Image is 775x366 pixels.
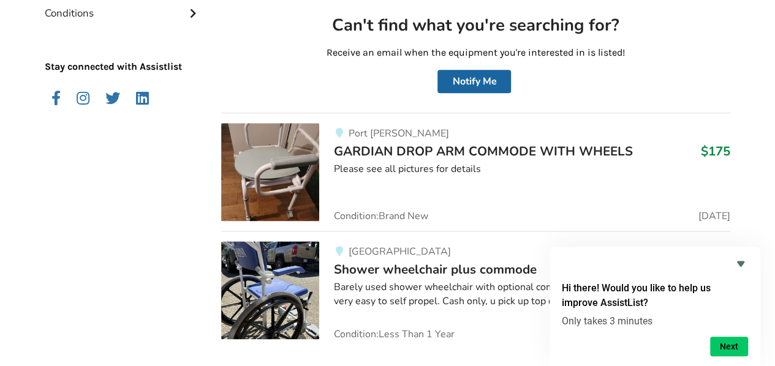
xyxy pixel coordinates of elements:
[562,281,748,310] h2: Hi there! Would you like to help us improve AssistList?
[45,26,202,74] p: Stay connected with Assistlist
[334,261,537,278] span: Shower wheelchair plus commode
[733,256,748,271] button: Hide survey
[348,127,448,140] span: Port [PERSON_NAME]
[334,329,455,339] span: Condition: Less Than 1 Year
[231,46,720,60] p: Receive an email when the equipment you're interested in is listed!
[334,162,730,176] div: Please see all pictures for details
[437,70,511,93] button: Notify Me
[221,241,319,339] img: bathroom safety-shower wheelchair plus commode
[698,211,730,221] span: [DATE]
[334,211,428,221] span: Condition: Brand New
[701,143,730,159] h3: $175
[221,113,730,231] a: bathroom safety-gardian drop arm commode with wheelsPort [PERSON_NAME]GARDIAN DROP ARM COMMODE WI...
[562,256,748,356] div: Hi there! Would you like to help us improve AssistList?
[348,245,450,258] span: [GEOGRAPHIC_DATA]
[221,231,730,339] a: bathroom safety-shower wheelchair plus commode[GEOGRAPHIC_DATA]Shower wheelchair plus commode$195...
[710,337,748,356] button: Next question
[334,143,633,160] span: GARDIAN DROP ARM COMMODE WITH WHEELS
[221,123,319,221] img: bathroom safety-gardian drop arm commode with wheels
[334,280,730,308] div: Barely used shower wheelchair with optional commode. Has breaks, foot rests, and is very easy to ...
[562,315,748,327] p: Only takes 3 minutes
[231,15,720,36] h2: Can't find what you're searching for?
